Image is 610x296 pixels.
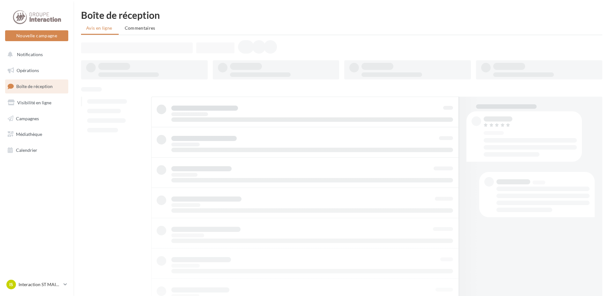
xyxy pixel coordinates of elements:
[4,144,70,157] a: Calendrier
[19,281,61,288] p: Interaction ST MAIXENT
[4,128,70,141] a: Médiathèque
[17,68,39,73] span: Opérations
[5,30,68,41] button: Nouvelle campagne
[9,281,13,288] span: IS
[16,115,39,121] span: Campagnes
[125,25,155,31] span: Commentaires
[16,147,37,153] span: Calendrier
[4,112,70,125] a: Campagnes
[4,48,67,61] button: Notifications
[16,131,42,137] span: Médiathèque
[4,79,70,93] a: Boîte de réception
[17,100,51,105] span: Visibilité en ligne
[4,64,70,77] a: Opérations
[16,84,53,89] span: Boîte de réception
[81,10,602,20] div: Boîte de réception
[5,278,68,291] a: IS Interaction ST MAIXENT
[17,52,43,57] span: Notifications
[4,96,70,109] a: Visibilité en ligne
